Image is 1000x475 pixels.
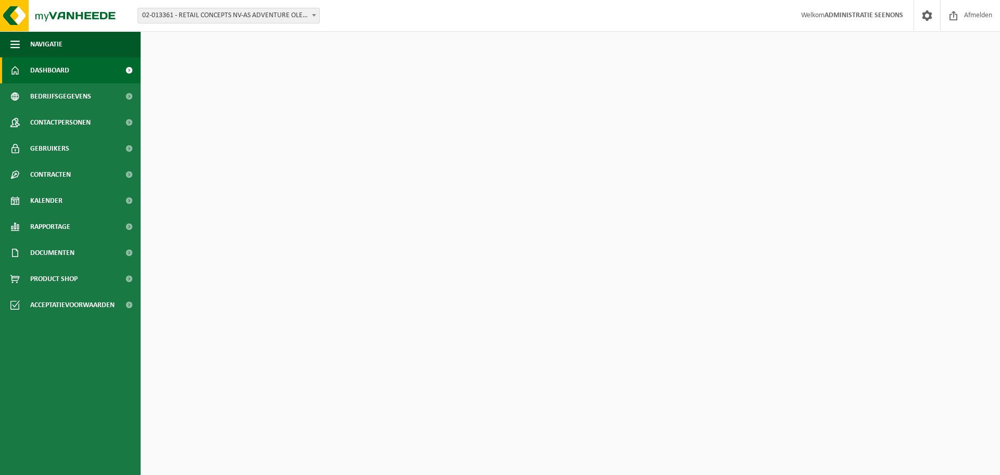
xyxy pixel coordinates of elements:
[137,8,320,23] span: 02-013361 - RETAIL CONCEPTS NV-AS ADVENTURE OLEN - OLEN
[824,11,903,19] strong: ADMINISTRATIE SEENONS
[30,57,69,83] span: Dashboard
[30,109,91,136] span: Contactpersonen
[30,240,74,266] span: Documenten
[30,136,69,162] span: Gebruikers
[30,31,63,57] span: Navigatie
[30,188,63,214] span: Kalender
[30,83,91,109] span: Bedrijfsgegevens
[30,162,71,188] span: Contracten
[30,266,78,292] span: Product Shop
[30,214,70,240] span: Rapportage
[30,292,115,318] span: Acceptatievoorwaarden
[138,8,319,23] span: 02-013361 - RETAIL CONCEPTS NV-AS ADVENTURE OLEN - OLEN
